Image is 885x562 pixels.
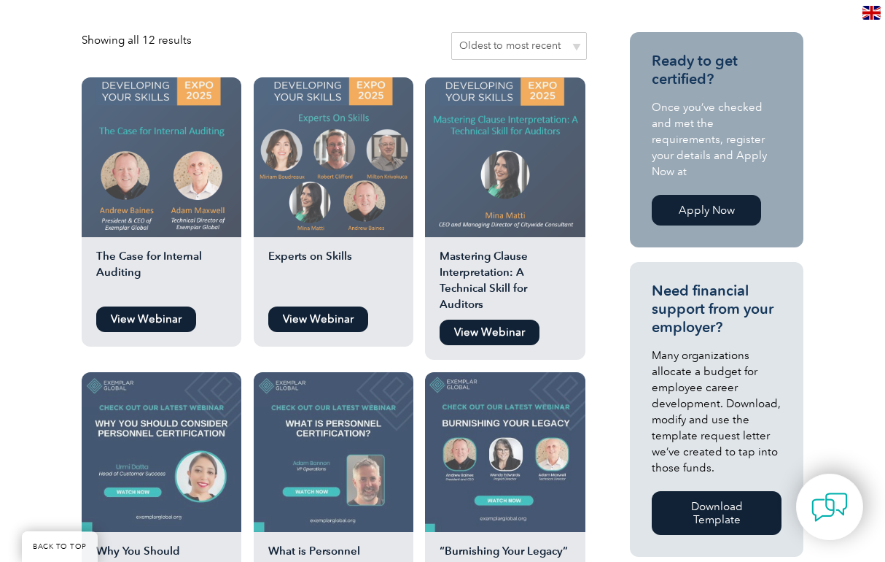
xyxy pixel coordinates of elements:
[652,52,781,88] h3: Ready to get certified?
[440,320,539,345] a: View Webinar
[425,372,585,532] img: WEBINAR SEPTEMBER
[82,248,241,299] h2: The Case for Internal Auditing
[652,282,781,336] h3: Need financial support from your employer?
[82,77,241,237] img: The Case for Internal Auditing
[254,248,413,299] h2: Experts on Skills
[82,372,241,532] img: urmi
[96,307,196,332] a: View Webinar
[652,195,761,226] a: Apply Now
[254,372,413,532] img: What is Personnel Certification?
[82,77,241,299] a: The Case for Internal Auditing
[652,99,781,180] p: Once you’ve checked and met the requirements, register your details and Apply Now at
[425,77,585,237] img: mina
[652,491,781,535] a: Download Template
[268,307,368,332] a: View Webinar
[254,77,413,237] img: expert on skills
[811,489,848,526] img: contact-chat.png
[862,6,881,20] img: en
[254,77,413,299] a: Experts on Skills
[425,77,585,312] a: Mastering Clause Interpretation: A Technical Skill for Auditors
[82,32,192,48] p: Showing all 12 results
[451,32,587,60] select: Shop order
[652,347,781,476] p: Many organizations allocate a budget for employee career development. Download, modify and use th...
[425,248,585,312] h2: Mastering Clause Interpretation: A Technical Skill for Auditors
[22,531,98,562] a: BACK TO TOP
